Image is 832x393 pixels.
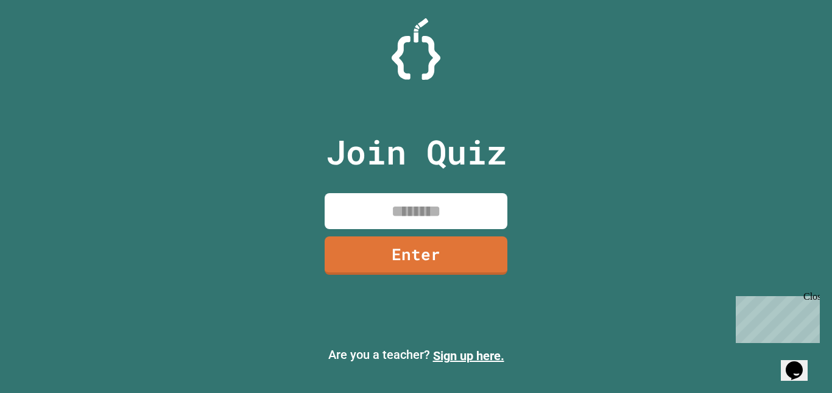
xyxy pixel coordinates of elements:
[781,344,820,381] iframe: chat widget
[10,345,822,365] p: Are you a teacher?
[433,349,504,363] a: Sign up here.
[5,5,84,77] div: Chat with us now!Close
[731,291,820,343] iframe: chat widget
[326,127,507,177] p: Join Quiz
[325,236,507,275] a: Enter
[392,18,440,80] img: Logo.svg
